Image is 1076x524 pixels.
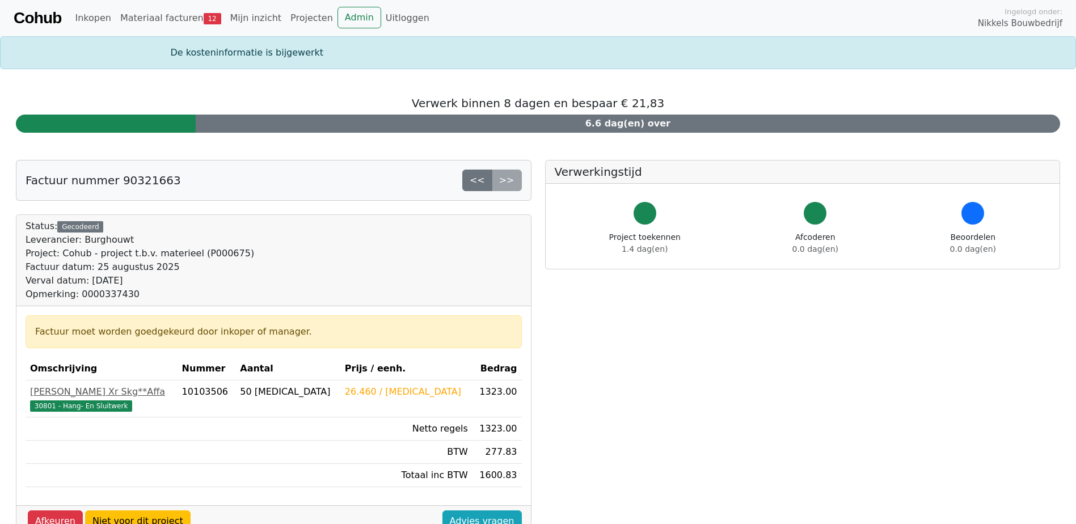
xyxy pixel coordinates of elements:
[792,231,838,255] div: Afcoderen
[555,165,1051,179] h5: Verwerkingstijd
[116,7,226,29] a: Materiaal facturen12
[70,7,115,29] a: Inkopen
[30,400,132,412] span: 30801 - Hang- En Sluitwerk
[178,381,236,417] td: 10103506
[26,288,254,301] div: Opmerking: 0000337430
[286,7,337,29] a: Projecten
[609,231,681,255] div: Project toekennen
[340,417,472,441] td: Netto regels
[950,244,996,253] span: 0.0 dag(en)
[381,7,434,29] a: Uitloggen
[26,274,254,288] div: Verval datum: [DATE]
[16,96,1060,110] h5: Verwerk binnen 8 dagen en bespaar € 21,83
[472,464,522,487] td: 1600.83
[340,441,472,464] td: BTW
[226,7,286,29] a: Mijn inzicht
[26,247,254,260] div: Project: Cohub - project t.b.v. materieel (P000675)
[345,385,468,399] div: 26.460 / [MEDICAL_DATA]
[472,381,522,417] td: 1323.00
[178,357,236,381] th: Nummer
[792,244,838,253] span: 0.0 dag(en)
[30,385,173,412] a: [PERSON_NAME] Xr Skg**Affa30801 - Hang- En Sluitwerk
[14,5,61,32] a: Cohub
[472,441,522,464] td: 277.83
[26,260,254,274] div: Factuur datum: 25 augustus 2025
[1005,6,1062,17] span: Ingelogd onder:
[204,13,221,24] span: 12
[26,357,178,381] th: Omschrijving
[978,17,1062,30] span: Nikkels Bouwbedrijf
[462,170,492,191] a: <<
[164,46,913,60] div: De kosteninformatie is bijgewerkt
[26,219,254,301] div: Status:
[340,464,472,487] td: Totaal inc BTW
[30,385,173,399] div: [PERSON_NAME] Xr Skg**Affa
[35,325,512,339] div: Factuur moet worden goedgekeurd door inkoper of manager.
[26,233,254,247] div: Leverancier: Burghouwt
[340,357,472,381] th: Prijs / eenh.
[472,417,522,441] td: 1323.00
[950,231,996,255] div: Beoordelen
[57,221,103,233] div: Gecodeerd
[622,244,668,253] span: 1.4 dag(en)
[196,115,1060,133] div: 6.6 dag(en) over
[472,357,522,381] th: Bedrag
[26,174,181,187] h5: Factuur nummer 90321663
[240,385,336,399] div: 50 [MEDICAL_DATA]
[235,357,340,381] th: Aantal
[337,7,381,28] a: Admin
